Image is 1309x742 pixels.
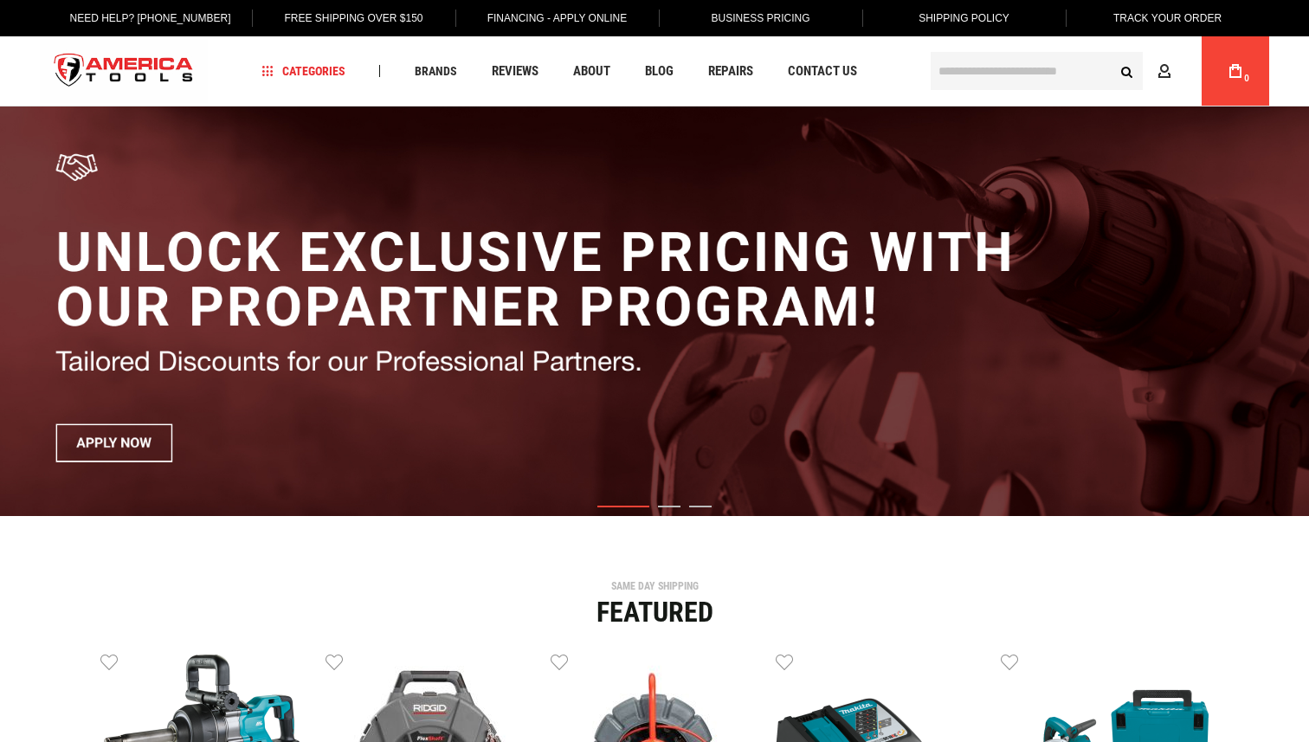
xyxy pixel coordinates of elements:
[1244,74,1249,83] span: 0
[780,60,865,83] a: Contact Us
[484,60,546,83] a: Reviews
[919,12,1009,24] span: Shipping Policy
[35,598,1274,626] div: Featured
[40,39,208,104] a: store logo
[1110,55,1143,87] button: Search
[415,65,457,77] span: Brands
[708,65,753,78] span: Repairs
[788,65,857,78] span: Contact Us
[573,65,610,78] span: About
[700,60,761,83] a: Repairs
[35,581,1274,591] div: SAME DAY SHIPPING
[645,65,674,78] span: Blog
[637,60,681,83] a: Blog
[407,60,465,83] a: Brands
[262,65,345,77] span: Categories
[40,39,208,104] img: America Tools
[1219,36,1252,106] a: 0
[255,60,353,83] a: Categories
[565,60,618,83] a: About
[492,65,538,78] span: Reviews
